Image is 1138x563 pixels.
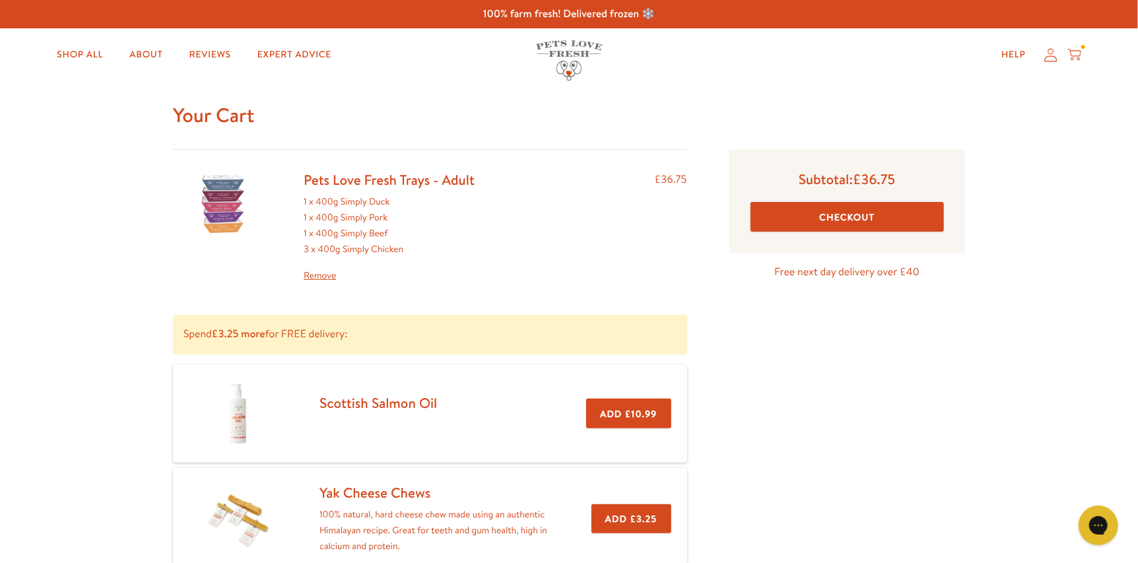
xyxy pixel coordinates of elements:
[119,42,173,68] a: About
[205,381,271,447] img: Scottish Salmon Oil
[46,42,114,68] a: Shop All
[247,42,342,68] a: Expert Advice
[586,399,671,428] button: Add £10.99
[729,263,965,281] p: Free next day delivery over £40
[304,170,475,189] a: Pets Love Fresh Trays - Adult
[212,327,265,341] b: £3.25 more
[991,42,1036,68] a: Help
[205,486,271,552] img: Yak Cheese Chews
[751,170,944,188] p: Subtotal:
[304,194,475,283] div: 1 x 400g Simply Duck 1 x 400g Simply Pork 1 x 400g Simply Beef 3 x 400g Simply Chicken
[173,102,965,128] h1: Your Cart
[319,507,549,554] p: 100% natural, hard cheese chew made using an authentic Himalayan recipe. Great for teeth and gum ...
[173,315,687,354] p: Spend for FREE delivery:
[179,42,242,68] a: Reviews
[304,268,475,284] a: Remove
[751,202,944,232] button: Checkout
[319,483,430,502] a: Yak Cheese Chews
[1072,501,1125,550] iframe: Gorgias live chat messenger
[853,170,895,189] span: £36.75
[319,393,437,413] a: Scottish Salmon Oil
[536,40,602,81] img: Pets Love Fresh
[591,504,671,534] button: Add £3.25
[655,171,687,283] div: £36.75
